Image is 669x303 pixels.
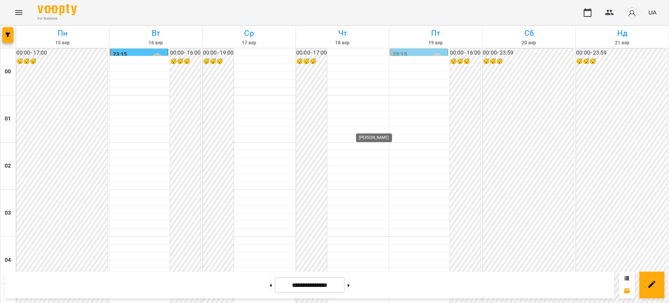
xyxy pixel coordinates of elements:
h6: 😴😴😴 [16,57,107,66]
h6: 15 вер [17,39,108,47]
h6: 00:00 - 17:00 [296,49,327,57]
h6: 00:00 - 23:59 [576,49,667,57]
h6: 19 вер [390,39,481,47]
h6: 😴😴😴 [296,57,327,66]
h6: 😴😴😴 [483,57,574,66]
h6: 😴😴😴 [170,57,201,66]
h6: 17 вер [204,39,294,47]
h6: 21 вер [577,39,667,47]
h6: Пн [17,27,108,39]
label: 23:15 [113,50,127,59]
h6: 00:00 - 23:59 [483,49,574,57]
span: For Business [38,16,77,21]
img: avatar_s.png [626,7,637,18]
h6: 00 [5,68,11,76]
img: Voopty Logo [38,4,77,15]
h6: 18 вер [297,39,388,47]
h6: 😴😴😴 [450,57,480,66]
h6: 02 [5,162,11,170]
h6: Нд [577,27,667,39]
span: UA [648,8,656,16]
h6: 01 [5,115,11,123]
h6: 03 [5,209,11,217]
button: UA [645,5,660,20]
h6: 00:00 - 16:00 [450,49,480,57]
h6: 😴😴😴 [576,57,667,66]
h6: Вт [111,27,201,39]
h6: 00:00 - 16:00 [170,49,201,57]
h6: Пт [390,27,481,39]
h6: 00:00 - 17:00 [16,49,107,57]
h6: 20 вер [484,39,574,47]
h6: 16 вер [111,39,201,47]
div: Лісняк Оксана [431,53,443,65]
button: Menu [9,3,28,22]
h6: 04 [5,256,11,265]
h6: 00:00 - 19:00 [203,49,234,57]
div: Лісняк Оксана [151,53,163,65]
h6: Сб [484,27,574,39]
label: 23:15 [393,50,407,59]
h6: 😴😴😴 [203,57,234,66]
h6: Ср [204,27,294,39]
h6: Чт [297,27,388,39]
